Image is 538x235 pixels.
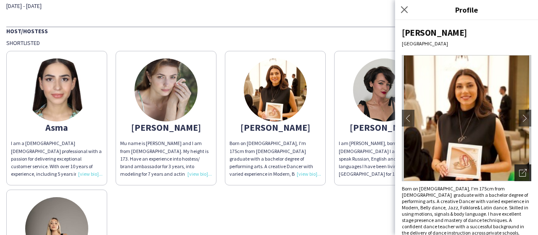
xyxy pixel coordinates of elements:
div: I am [PERSON_NAME], born on the [DEMOGRAPHIC_DATA] I am Russian and I speak Russian, English and ... [339,140,430,178]
h3: Profile [395,4,538,15]
div: [PERSON_NAME] [339,124,430,131]
div: Mu name is [PERSON_NAME] and I am from [DEMOGRAPHIC_DATA]. My height is 173. Have an experience i... [120,140,212,178]
div: [PERSON_NAME] [229,124,321,131]
div: [GEOGRAPHIC_DATA] [402,40,531,47]
img: thumb-c81188cb-bbe9-4195-9684-2cc1dfbddcbc.jpg [134,58,198,121]
div: Open photos pop-in [514,164,531,181]
div: [PERSON_NAME] [120,124,212,131]
img: thumb-6606ee761c294.jpeg [25,58,88,121]
div: Host/Hostess [6,26,532,35]
div: Asma [11,124,103,131]
div: [DATE] - [DATE] [6,2,190,10]
img: thumb-cf995ec1-cf33-434b-a781-7e575c612047.jpg [353,58,416,121]
div: [PERSON_NAME] [402,27,531,38]
img: Crew avatar or photo [402,55,531,181]
div: I am a [DEMOGRAPHIC_DATA] [DEMOGRAPHIC_DATA] professional with a passion for delivering exception... [11,140,103,178]
img: thumb-67ab86d9c61f0.jpeg [244,58,307,121]
div: Shortlisted [6,39,532,47]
